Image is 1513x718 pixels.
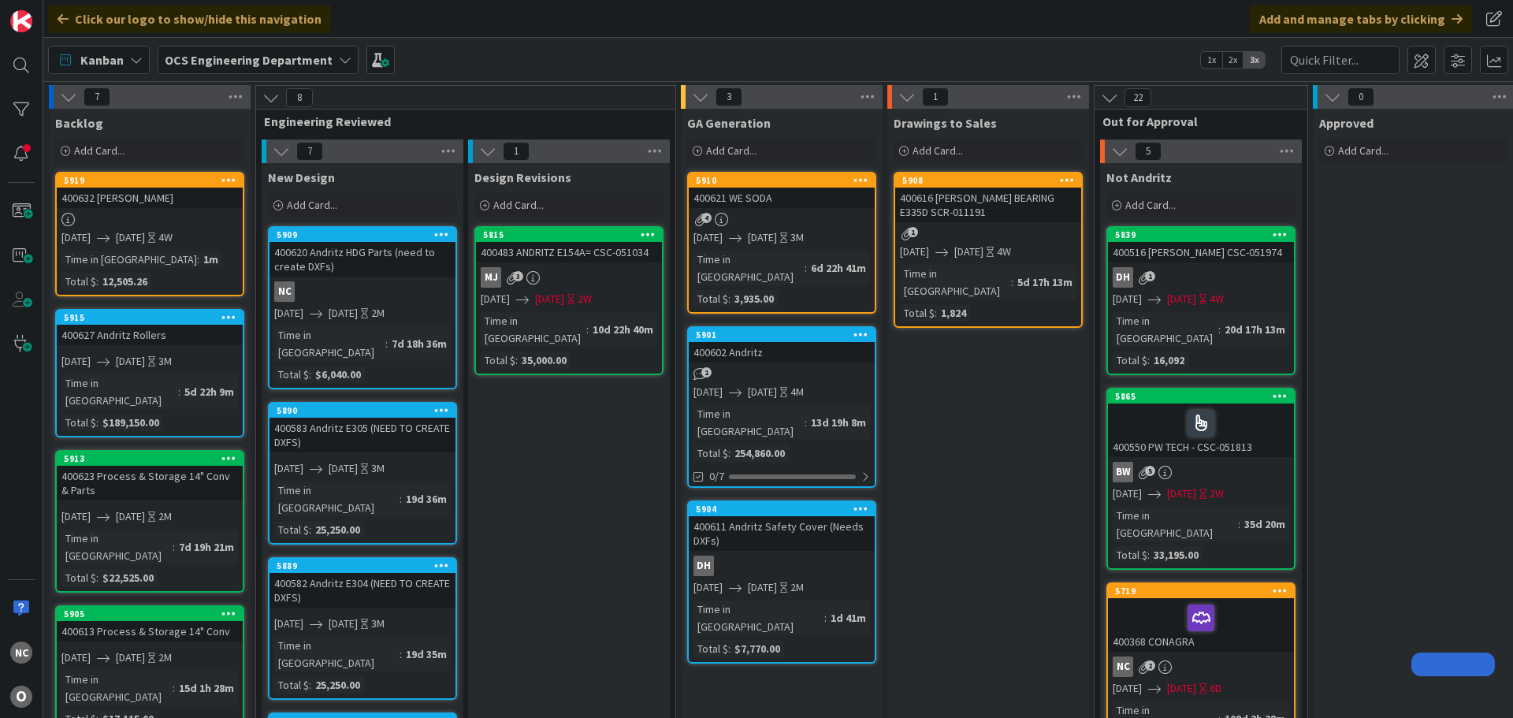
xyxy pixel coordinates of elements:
[1201,52,1222,68] span: 1x
[1108,389,1294,404] div: 5865
[1108,228,1294,242] div: 5839
[1147,546,1150,564] span: :
[748,384,777,400] span: [DATE]
[55,309,244,437] a: 5915400627 Andritz Rollers[DATE][DATE]3MTime in [GEOGRAPHIC_DATA]:5d 22h 9mTotal $:$189,150.00
[728,640,730,657] span: :
[693,640,728,657] div: Total $
[696,175,875,186] div: 5910
[173,538,175,556] span: :
[1250,5,1472,33] div: Add and manage tabs by clicking
[693,556,714,576] div: DH
[730,290,778,307] div: 3,935.00
[503,142,530,161] span: 1
[61,353,91,370] span: [DATE]
[57,311,243,325] div: 5915
[807,414,870,431] div: 13d 19h 8m
[1338,143,1388,158] span: Add Card...
[1222,52,1243,68] span: 2x
[1108,462,1294,482] div: BW
[1319,115,1374,131] span: Approved
[57,621,243,642] div: 400613 Process & Storage 14" Conv
[61,569,96,586] div: Total $
[515,352,518,369] span: :
[689,556,875,576] div: DH
[270,404,455,452] div: 5890400583 Andritz E305 (NEED TO CREATE DXFS)
[902,175,1081,186] div: 5908
[805,414,807,431] span: :
[158,229,173,246] div: 4W
[10,642,32,664] div: NC
[264,113,656,129] span: Engineering Reviewed
[513,271,523,281] span: 3
[900,244,929,260] span: [DATE]
[895,173,1081,222] div: 5908400616 [PERSON_NAME] BEARING E335D SCR-011191
[997,244,1011,260] div: 4W
[689,173,875,188] div: 5910
[1013,273,1076,291] div: 5d 17h 13m
[64,312,243,323] div: 5915
[481,312,586,347] div: Time in [GEOGRAPHIC_DATA]
[1108,598,1294,652] div: 400368 CONAGRA
[61,671,173,705] div: Time in [GEOGRAPHIC_DATA]
[180,383,238,400] div: 5d 22h 9m
[96,414,99,431] span: :
[1108,584,1294,598] div: 5719
[476,228,662,262] div: 5815400483 ANDRITZ E154A= CSC-051034
[693,445,728,462] div: Total $
[474,169,571,185] span: Design Revisions
[728,445,730,462] span: :
[1167,485,1196,502] span: [DATE]
[175,679,238,697] div: 15d 1h 28m
[61,530,173,564] div: Time in [GEOGRAPHIC_DATA]
[268,557,457,700] a: 5889400582 Andritz E304 (NEED TO CREATE DXFS)[DATE][DATE]3MTime in [GEOGRAPHIC_DATA]:19d 35mTotal...
[329,460,358,477] span: [DATE]
[57,173,243,208] div: 5919400632 [PERSON_NAME]
[329,305,358,322] span: [DATE]
[1011,273,1013,291] span: :
[1115,229,1294,240] div: 5839
[578,291,592,307] div: 2W
[790,229,804,246] div: 3M
[687,500,876,664] a: 5904400611 Andritz Safety Cover (Needs DXFs)DH[DATE][DATE]2MTime in [GEOGRAPHIC_DATA]:1d 41mTotal...
[701,213,712,223] span: 4
[1113,657,1133,677] div: NC
[689,173,875,208] div: 5910400621 WE SODA
[116,649,145,666] span: [DATE]
[824,609,827,627] span: :
[199,251,222,268] div: 1m
[99,569,158,586] div: $22,525.00
[1147,352,1150,369] span: :
[268,169,335,185] span: New Design
[10,686,32,708] div: O
[935,304,937,322] span: :
[270,228,455,242] div: 5909
[385,335,388,352] span: :
[309,366,311,383] span: :
[1210,485,1224,502] div: 2W
[1113,267,1133,288] div: DH
[61,649,91,666] span: [DATE]
[116,353,145,370] span: [DATE]
[274,326,385,361] div: Time in [GEOGRAPHIC_DATA]
[827,609,870,627] div: 1d 41m
[693,579,723,596] span: [DATE]
[274,460,303,477] span: [DATE]
[1238,515,1240,533] span: :
[701,367,712,378] span: 1
[1113,507,1238,541] div: Time in [GEOGRAPHIC_DATA]
[687,172,876,314] a: 5910400621 WE SODA[DATE][DATE]3MTime in [GEOGRAPHIC_DATA]:6d 22h 41mTotal $:3,935.00
[277,405,455,416] div: 5890
[689,502,875,516] div: 5904
[693,405,805,440] div: Time in [GEOGRAPHIC_DATA]
[1113,312,1218,347] div: Time in [GEOGRAPHIC_DATA]
[400,490,402,508] span: :
[371,460,385,477] div: 3M
[689,328,875,363] div: 5901400602 Andritz
[57,452,243,500] div: 5913400623 Process & Storage 14" Conv & Parts
[371,616,385,632] div: 3M
[55,172,244,296] a: 5919400632 [PERSON_NAME][DATE][DATE]4WTime in [GEOGRAPHIC_DATA]:1mTotal $:12,505.26
[1113,462,1133,482] div: BW
[895,173,1081,188] div: 5908
[402,490,451,508] div: 19d 36m
[64,175,243,186] div: 5919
